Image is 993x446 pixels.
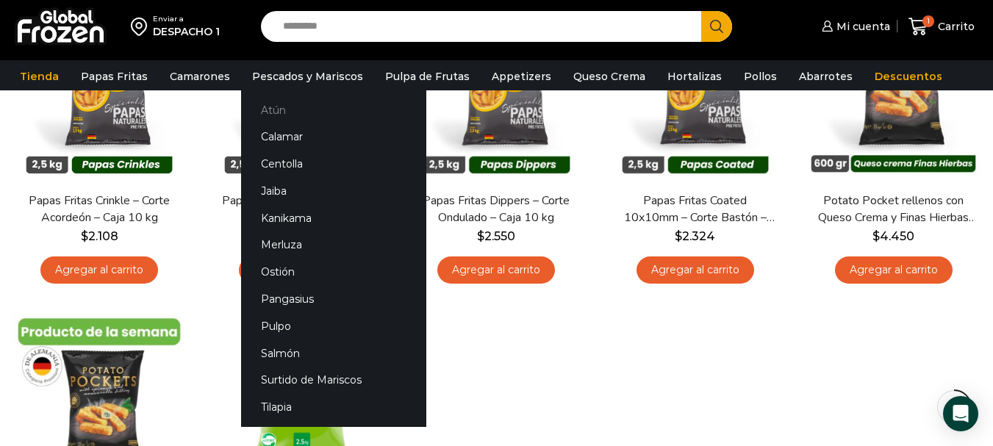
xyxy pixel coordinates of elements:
a: Tilapia [241,394,426,421]
a: Tienda [12,62,66,90]
a: Agregar al carrito: “Papas Fritas Dippers - Corte Ondulado - Caja 10 kg” [437,256,555,284]
a: Queso Crema [566,62,653,90]
a: 1 Carrito [905,10,978,44]
a: Atún [241,96,426,123]
a: Descuentos [867,62,950,90]
div: DESPACHO 1 [153,24,220,39]
span: $ [477,229,484,243]
a: Centolla [241,151,426,178]
bdi: 2.108 [81,229,118,243]
a: Calamar [241,123,426,151]
img: address-field-icon.svg [131,14,153,39]
a: Papas Fritas Dippers – Corte Ondulado – Caja 10 kg [417,193,576,226]
a: Pangasius [241,286,426,313]
button: Search button [701,11,732,42]
a: Papas Fritas [74,62,155,90]
span: $ [675,229,682,243]
a: Papas Fritas Crinkle – Corte Acordeón – Caja 10 kg [20,193,179,226]
a: Jaiba [241,177,426,204]
bdi: 4.450 [872,229,914,243]
span: Carrito [934,19,975,34]
span: Mi cuenta [833,19,890,34]
a: Agregar al carrito: “Papas Fritas Wedges – Corte Gajo - Caja 10 kg” [239,256,356,284]
a: Salmón [241,339,426,367]
a: Papas Fritas Coated 10x10mm – Corte Bastón – Caja 10 kg [616,193,775,226]
a: Appetizers [484,62,559,90]
a: Potato Pocket rellenos con Queso Crema y Finas Hierbas – Caja 8.4 kg [814,193,973,226]
a: Abarrotes [792,62,860,90]
span: $ [81,229,88,243]
span: $ [872,229,880,243]
a: Pollos [736,62,784,90]
a: Agregar al carrito: “Papas Fritas Coated 10x10mm - Corte Bastón - Caja 10 kg” [637,256,754,284]
bdi: 2.324 [675,229,715,243]
a: Mi cuenta [818,12,890,41]
a: Kanikama [241,204,426,231]
a: Papas Fritas Wedges – Corte Gajo – Caja 10 kg [218,193,377,226]
a: Pulpo [241,312,426,339]
a: Merluza [241,231,426,259]
a: Ostión [241,259,426,286]
a: Agregar al carrito: “Papas Fritas Crinkle - Corte Acordeón - Caja 10 kg” [40,256,158,284]
a: Hortalizas [660,62,729,90]
div: Enviar a [153,14,220,24]
span: 1 [922,15,934,27]
div: Open Intercom Messenger [943,396,978,431]
a: Camarones [162,62,237,90]
a: Surtido de Mariscos [241,367,426,394]
a: Agregar al carrito: “Potato Pocket rellenos con Queso Crema y Finas Hierbas - Caja 8.4 kg” [835,256,953,284]
a: Pulpa de Frutas [378,62,477,90]
bdi: 2.550 [477,229,515,243]
a: Pescados y Mariscos [245,62,370,90]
